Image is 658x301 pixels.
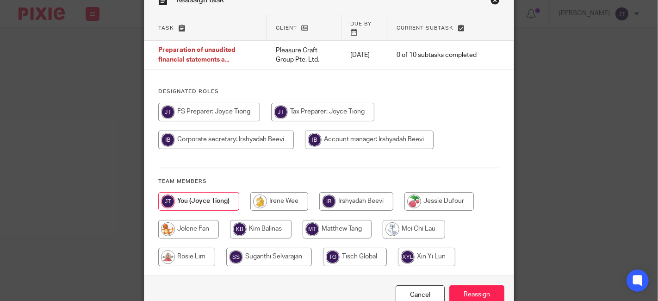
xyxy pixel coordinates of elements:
[276,25,297,31] span: Client
[397,25,453,31] span: Current subtask
[158,47,236,63] span: Preparation of unaudited financial statements a...
[351,21,372,26] span: Due by
[350,50,378,60] p: [DATE]
[158,25,174,31] span: Task
[276,46,332,65] p: Pleasure Craft Group Pte. Ltd.
[158,88,500,95] h4: Designated Roles
[387,41,486,69] td: 0 of 10 subtasks completed
[158,178,500,185] h4: Team members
